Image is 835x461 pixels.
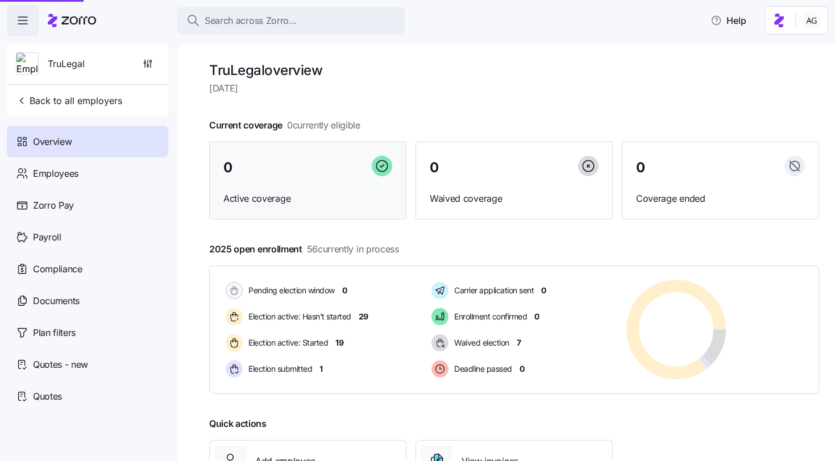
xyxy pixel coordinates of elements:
[636,161,645,175] span: 0
[451,337,509,348] span: Waived election
[451,363,512,375] span: Deadline passed
[451,311,527,322] span: Enrollment confirmed
[287,118,360,132] span: 0 currently eligible
[7,126,168,157] a: Overview
[701,9,755,32] button: Help
[359,311,368,322] span: 29
[636,192,805,206] span: Coverage ended
[209,417,267,431] span: Quick actions
[430,192,599,206] span: Waived coverage
[33,326,76,340] span: Plan filters
[209,81,819,95] span: [DATE]
[223,192,392,206] span: Active coverage
[711,14,746,27] span: Help
[33,294,80,308] span: Documents
[7,285,168,317] a: Documents
[33,167,78,181] span: Employees
[209,118,360,132] span: Current coverage
[48,57,85,71] span: TruLegal
[803,11,821,30] img: 5fc55c57e0610270ad857448bea2f2d5
[430,161,439,175] span: 0
[245,363,312,375] span: Election submitted
[307,242,399,256] span: 56 currently in process
[245,285,335,296] span: Pending election window
[7,221,168,253] a: Payroll
[7,253,168,285] a: Compliance
[33,198,74,213] span: Zorro Pay
[335,337,343,348] span: 19
[7,189,168,221] a: Zorro Pay
[33,358,88,372] span: Quotes - new
[7,157,168,189] a: Employees
[223,161,232,175] span: 0
[534,311,539,322] span: 0
[205,14,297,28] span: Search across Zorro...
[209,242,399,256] span: 2025 open enrollment
[7,317,168,348] a: Plan filters
[541,285,546,296] span: 0
[7,348,168,380] a: Quotes - new
[209,61,819,79] h1: TruLegal overview
[517,337,521,348] span: 7
[177,7,405,34] button: Search across Zorro...
[520,363,525,375] span: 0
[33,230,61,244] span: Payroll
[33,389,62,404] span: Quotes
[245,311,351,322] span: Election active: Hasn't started
[33,262,82,276] span: Compliance
[245,337,328,348] span: Election active: Started
[16,94,122,107] span: Back to all employers
[7,380,168,412] a: Quotes
[451,285,534,296] span: Carrier application sent
[16,53,38,76] img: Employer logo
[319,363,323,375] span: 1
[11,89,127,112] button: Back to all employers
[342,285,347,296] span: 0
[33,135,72,149] span: Overview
